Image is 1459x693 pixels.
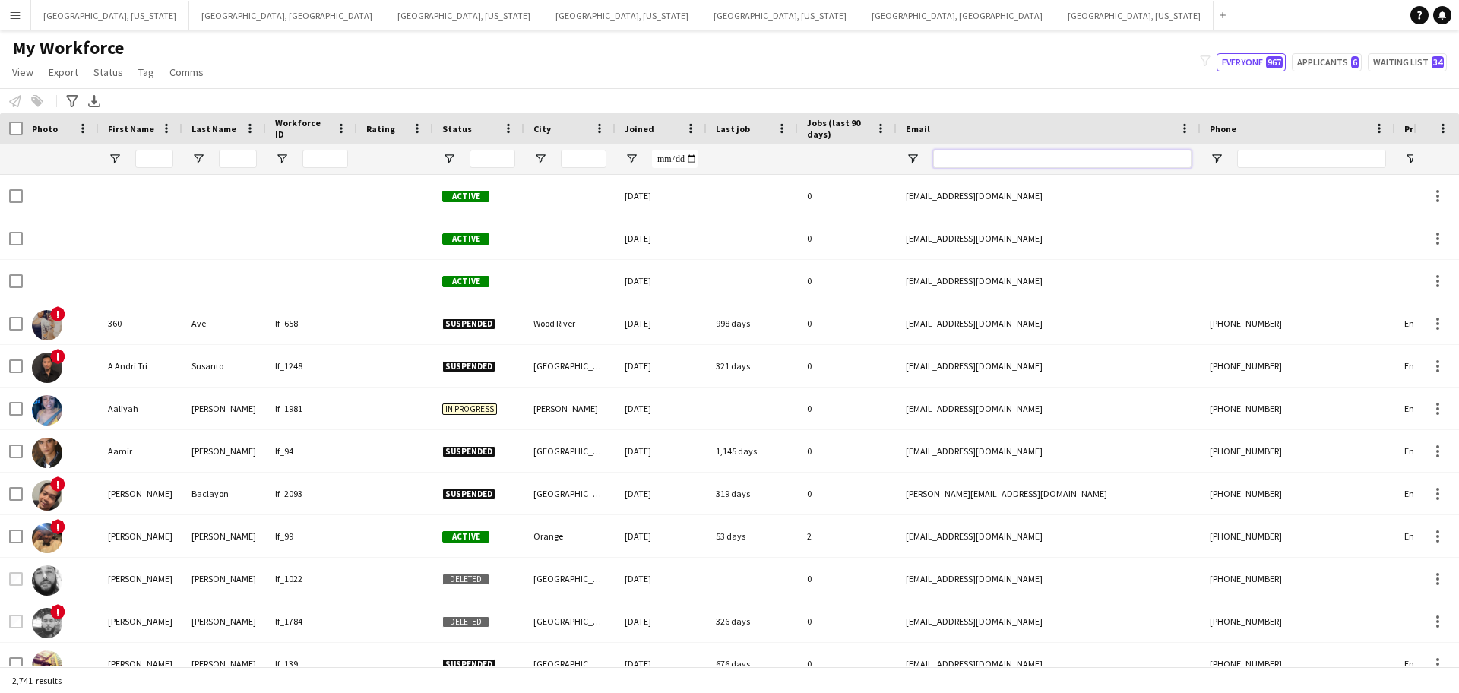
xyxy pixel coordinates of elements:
input: Workforce ID Filter Input [302,150,348,168]
div: [EMAIL_ADDRESS][DOMAIN_NAME] [897,643,1201,685]
span: ! [50,476,65,492]
div: [PERSON_NAME] [182,388,266,429]
div: lf_658 [266,302,357,344]
button: [GEOGRAPHIC_DATA], [US_STATE] [1055,1,1214,30]
a: View [6,62,40,82]
div: [EMAIL_ADDRESS][DOMAIN_NAME] [897,260,1201,302]
span: 34 [1432,56,1444,68]
button: Open Filter Menu [533,152,547,166]
button: Open Filter Menu [442,152,456,166]
span: Last job [716,123,750,134]
input: First Name Filter Input [135,150,173,168]
div: [PHONE_NUMBER] [1201,430,1395,472]
div: 0 [798,600,897,642]
span: Tag [138,65,154,79]
div: [PHONE_NUMBER] [1201,558,1395,600]
div: [EMAIL_ADDRESS][DOMAIN_NAME] [897,600,1201,642]
img: Aaron Bolton [32,523,62,553]
button: Open Filter Menu [1210,152,1223,166]
span: In progress [442,403,497,415]
button: [GEOGRAPHIC_DATA], [US_STATE] [31,1,189,30]
div: [GEOGRAPHIC_DATA] [524,558,616,600]
div: 0 [798,345,897,387]
div: [DATE] [616,430,707,472]
input: Phone Filter Input [1237,150,1386,168]
div: [DATE] [616,217,707,259]
span: Deleted [442,616,489,628]
div: lf_1784 [266,600,357,642]
div: 326 days [707,600,798,642]
a: Export [43,62,84,82]
button: Open Filter Menu [625,152,638,166]
div: [DATE] [616,643,707,685]
span: Email [906,123,930,134]
div: [EMAIL_ADDRESS][DOMAIN_NAME] [897,302,1201,344]
input: Joined Filter Input [652,150,698,168]
img: Aamir Yusuf [32,438,62,468]
div: lf_1981 [266,388,357,429]
div: Aaliyah [99,388,182,429]
img: 360 Ave [32,310,62,340]
div: [PERSON_NAME] [99,643,182,685]
div: [DATE] [616,345,707,387]
div: [GEOGRAPHIC_DATA] [524,643,616,685]
div: Orange [524,515,616,557]
span: ! [50,349,65,364]
div: lf_1248 [266,345,357,387]
div: [EMAIL_ADDRESS][DOMAIN_NAME] [897,558,1201,600]
div: [PHONE_NUMBER] [1201,515,1395,557]
div: [DATE] [616,600,707,642]
a: Tag [132,62,160,82]
span: First Name [108,123,154,134]
span: Phone [1210,123,1236,134]
div: lf_94 [266,430,357,472]
div: 0 [798,643,897,685]
input: Row Selection is disabled for this row (unchecked) [9,572,23,586]
span: ! [50,306,65,321]
button: [GEOGRAPHIC_DATA], [GEOGRAPHIC_DATA] [189,1,385,30]
div: [EMAIL_ADDRESS][DOMAIN_NAME] [897,388,1201,429]
div: [DATE] [616,515,707,557]
div: 319 days [707,473,798,514]
div: 998 days [707,302,798,344]
span: Suspended [442,318,495,330]
div: 0 [798,430,897,472]
button: Open Filter Menu [906,152,919,166]
div: 53 days [707,515,798,557]
input: Row Selection is disabled for this row (unchecked) [9,615,23,628]
app-action-btn: Export XLSX [85,92,103,110]
div: Wood River [524,302,616,344]
div: [GEOGRAPHIC_DATA] [524,430,616,472]
button: Open Filter Menu [275,152,289,166]
div: [PERSON_NAME] [182,430,266,472]
button: Everyone967 [1217,53,1286,71]
span: Workforce ID [275,117,330,140]
div: [EMAIL_ADDRESS][DOMAIN_NAME] [897,175,1201,217]
div: [PERSON_NAME] [99,600,182,642]
input: Last Name Filter Input [219,150,257,168]
div: [EMAIL_ADDRESS][DOMAIN_NAME] [897,217,1201,259]
span: 967 [1266,56,1283,68]
div: 0 [798,175,897,217]
input: City Filter Input [561,150,606,168]
button: Open Filter Menu [191,152,205,166]
span: Profile [1404,123,1435,134]
div: [DATE] [616,175,707,217]
div: 0 [798,302,897,344]
span: Last Name [191,123,236,134]
img: Aaron Campbell [32,608,62,638]
span: Suspended [442,489,495,500]
div: [DATE] [616,260,707,302]
span: Export [49,65,78,79]
div: [PHONE_NUMBER] [1201,388,1395,429]
div: 0 [798,217,897,259]
div: [DATE] [616,473,707,514]
div: 0 [798,388,897,429]
div: [PERSON_NAME] [99,558,182,600]
div: [PHONE_NUMBER] [1201,600,1395,642]
div: 0 [798,558,897,600]
span: My Workforce [12,36,124,59]
div: 0 [798,260,897,302]
div: lf_2093 [266,473,357,514]
div: A Andri Tri [99,345,182,387]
